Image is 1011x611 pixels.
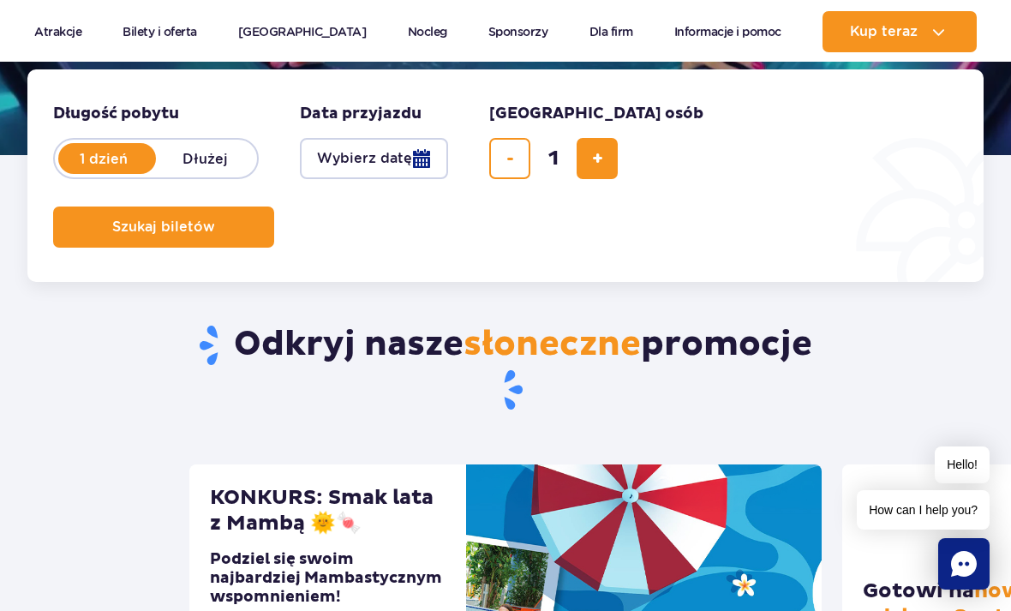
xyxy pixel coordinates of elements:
button: Szukaj biletów [53,207,274,248]
button: usuń bilet [489,138,530,179]
span: [GEOGRAPHIC_DATA] osób [489,104,703,124]
button: Kup teraz [823,11,977,52]
h2: KONKURS: Smak lata z Mambą 🌞🍬 [210,485,446,536]
a: Nocleg [408,11,447,52]
button: Wybierz datę [300,138,448,179]
a: Sponsorzy [488,11,548,52]
a: [GEOGRAPHIC_DATA] [238,11,367,52]
button: dodaj bilet [577,138,618,179]
a: Informacje i pomoc [674,11,781,52]
span: Kup teraz [850,24,918,39]
a: Atrakcje [34,11,81,52]
span: Hello! [935,446,990,483]
span: Szukaj biletów [112,219,215,235]
div: Chat [938,538,990,590]
input: liczba biletów [533,138,574,179]
label: Dłużej [156,141,254,177]
span: How can I help you? [857,490,990,530]
form: Planowanie wizyty w Park of Poland [27,69,984,282]
span: Data przyjazdu [300,104,422,124]
h2: Odkryj nasze promocje [189,323,822,412]
span: słoneczne [464,323,641,366]
a: Bilety i oferta [123,11,197,52]
a: Dla firm [589,11,633,52]
h3: Podziel się swoim najbardziej Mambastycznym wspomnieniem! [210,550,446,607]
span: Długość pobytu [53,104,179,124]
label: 1 dzień [55,141,153,177]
